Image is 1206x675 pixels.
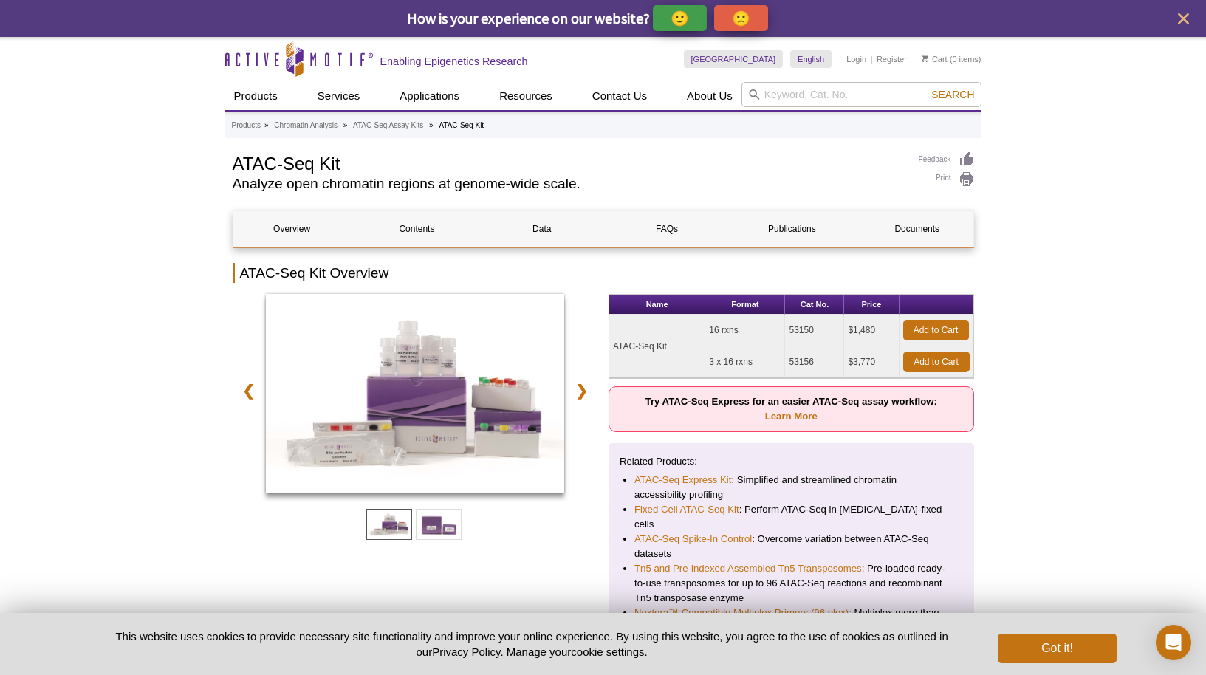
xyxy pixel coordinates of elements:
li: : Overcome variation between ATAC-Seq datasets [634,532,948,561]
li: ATAC-Seq Kit [439,121,484,129]
a: Add to Cart [903,352,970,372]
span: Search [931,89,974,100]
a: Feedback [919,151,974,168]
p: 🙁 [732,9,750,27]
a: ATAC-Seq Express Kit [634,473,731,487]
a: Data [483,211,600,247]
a: Overview [233,211,351,247]
td: 3 x 16 rxns [705,346,785,378]
li: (0 items) [922,50,981,68]
a: English [790,50,832,68]
a: Privacy Policy [432,645,500,658]
p: Related Products: [620,454,963,469]
li: » [264,121,269,129]
td: $3,770 [844,346,899,378]
li: : Perform ATAC-Seq in [MEDICAL_DATA]-fixed cells [634,502,948,532]
button: close [1174,10,1193,28]
li: » [343,121,348,129]
a: Add to Cart [903,320,969,340]
a: Products [232,119,261,132]
a: ATAC-Seq Assay Kits [353,119,423,132]
td: 53156 [785,346,844,378]
button: cookie settings [571,645,644,658]
strong: Try ATAC-Seq Express for an easier ATAC-Seq assay workflow: [645,396,937,422]
li: | [871,50,873,68]
h2: Analyze open chromatin regions at genome-wide scale. [233,177,904,191]
a: Applications [391,82,468,110]
a: Learn More [765,411,818,422]
th: Cat No. [785,295,844,315]
a: Chromatin Analysis [274,119,338,132]
a: Register [877,54,907,64]
th: Name [609,295,705,315]
a: FAQs [608,211,725,247]
a: Publications [733,211,851,247]
td: 53150 [785,315,844,346]
span: How is your experience on our website? [407,9,650,27]
p: 🙂 [671,9,689,27]
th: Price [844,295,899,315]
a: Documents [858,211,976,247]
a: Login [846,54,866,64]
p: This website uses cookies to provide necessary site functionality and improve your online experie... [90,628,974,659]
input: Keyword, Cat. No. [741,82,981,107]
img: ATAC-Seq Kit [266,294,565,493]
h1: ATAC-Seq Kit [233,151,904,174]
div: Open Intercom Messenger [1156,625,1191,660]
img: Your Cart [922,55,928,62]
a: ATAC-Seq Kit [266,294,565,498]
a: Services [309,82,369,110]
li: : Simplified and streamlined chromatin accessibility profiling [634,473,948,502]
a: Resources [490,82,561,110]
th: Format [705,295,785,315]
button: Search [927,88,979,101]
li: : Multiplex more than 16 samples [634,606,948,635]
a: Fixed Cell ATAC-Seq Kit [634,502,739,517]
a: Products [225,82,287,110]
a: Cart [922,54,948,64]
h2: Enabling Epigenetics Research [380,55,528,68]
li: » [429,121,434,129]
td: $1,480 [844,315,899,346]
a: Nextera™-Compatible Multiplex Primers (96 plex) [634,606,849,620]
li: : Pre-loaded ready-to-use transposomes for up to 96 ATAC-Seq reactions and recombinant Tn5 transp... [634,561,948,606]
a: ❯ [566,374,597,408]
button: Got it! [998,634,1116,663]
a: Contents [358,211,476,247]
a: ❮ [233,374,264,408]
td: 16 rxns [705,315,785,346]
h2: ATAC-Seq Kit Overview [233,263,974,283]
a: ATAC-Seq Spike-In Control [634,532,752,546]
a: Contact Us [583,82,656,110]
a: Tn5 and Pre-indexed Assembled Tn5 Transposomes [634,561,862,576]
td: ATAC-Seq Kit [609,315,705,378]
a: [GEOGRAPHIC_DATA] [684,50,784,68]
a: Print [919,171,974,188]
a: About Us [678,82,741,110]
